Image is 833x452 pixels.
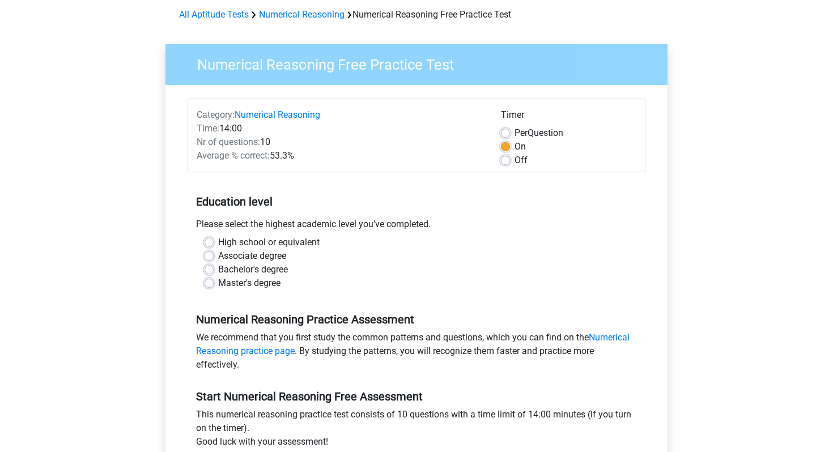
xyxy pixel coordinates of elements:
div: Timer [501,108,636,126]
span: Per [515,127,528,138]
label: High school or equivalent [218,236,320,249]
div: 53.3% [188,149,492,163]
span: Category: [197,109,235,120]
span: Time: [197,123,219,134]
label: On [515,140,526,153]
div: 10 [188,135,492,149]
label: Question [515,126,563,140]
h5: Numerical Reasoning Practice Assessment [196,313,637,326]
label: Associate degree [218,249,286,263]
span: Average % correct: [197,150,270,161]
div: Numerical Reasoning Free Practice Test [175,8,658,22]
label: Bachelor's degree [218,263,288,276]
a: Numerical Reasoning [259,9,345,20]
a: Numerical Reasoning [235,109,320,120]
a: All Aptitude Tests [179,9,249,20]
h3: Numerical Reasoning Free Practice Test [184,52,659,74]
label: Off [515,153,528,167]
div: Please select the highest academic level you’ve completed. [188,218,645,236]
div: We recommend that you first study the common patterns and questions, which you can find on the . ... [188,331,645,376]
div: 14:00 [188,122,492,135]
h5: Education level [196,190,637,213]
span: Nr of questions: [197,137,260,147]
h5: Start Numerical Reasoning Free Assessment [196,390,637,403]
label: Master's degree [218,276,280,290]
